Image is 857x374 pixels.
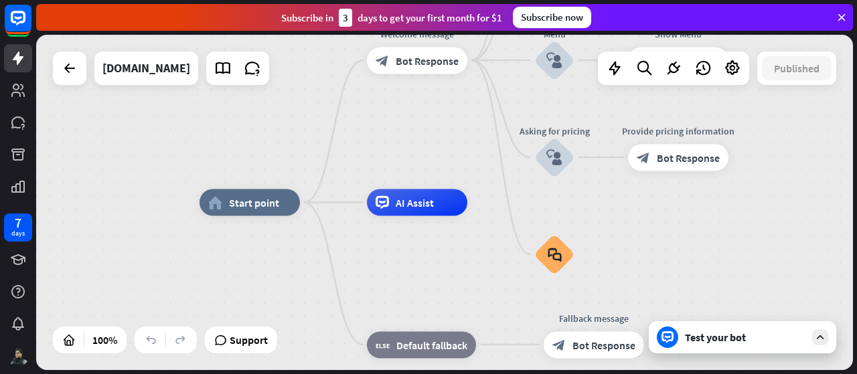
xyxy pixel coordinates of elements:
[762,56,832,80] button: Published
[229,196,279,209] span: Start point
[546,52,562,68] i: block_user_input
[572,338,635,351] span: Bot Response
[376,54,389,67] i: block_bot_response
[618,124,738,137] div: Provide pricing information
[4,213,32,242] a: 7 days
[548,247,562,262] i: block_faq
[618,27,738,40] div: Show Menu
[230,329,268,351] span: Support
[11,5,51,45] button: Open LiveChat chat widget
[376,338,390,351] i: block_fallback
[514,124,595,137] div: Asking for pricing
[11,229,25,238] div: days
[552,338,566,351] i: block_bot_response
[546,149,562,165] i: block_user_input
[685,331,805,344] div: Test your bot
[396,338,467,351] span: Default fallback
[514,27,595,40] div: Menu
[396,196,434,209] span: AI Assist
[208,196,222,209] i: home_2
[15,217,21,229] div: 7
[513,7,591,28] div: Subscribe now
[88,329,121,351] div: 100%
[637,151,650,164] i: block_bot_response
[357,27,477,40] div: Welcome message
[396,54,459,67] span: Bot Response
[339,9,352,27] div: 3
[657,151,720,164] span: Bot Response
[102,52,190,85] div: gelbtec.com
[534,311,654,324] div: Fallback message
[281,9,502,27] div: Subscribe in days to get your first month for $1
